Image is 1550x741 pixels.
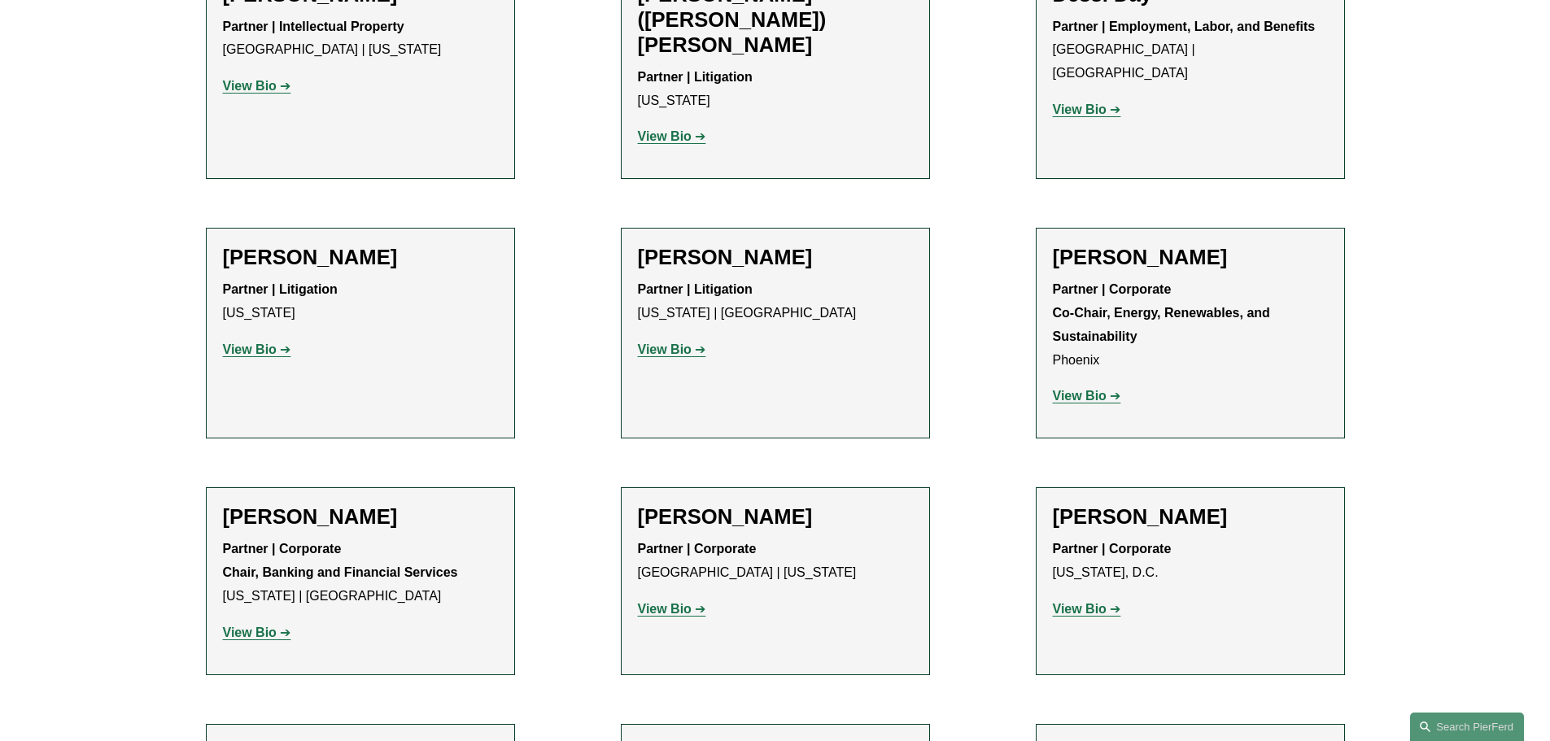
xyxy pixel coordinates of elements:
h2: [PERSON_NAME] [223,504,498,530]
strong: View Bio [638,342,692,356]
p: [US_STATE], D.C. [1053,538,1328,585]
strong: Partner | Corporate [1053,542,1172,556]
strong: View Bio [223,342,277,356]
strong: Partner | Corporate [1053,282,1172,296]
h2: [PERSON_NAME] [638,504,913,530]
a: View Bio [1053,389,1121,403]
strong: View Bio [223,79,277,93]
a: View Bio [638,602,706,616]
a: View Bio [223,342,291,356]
p: [GEOGRAPHIC_DATA] | [US_STATE] [638,538,913,585]
strong: View Bio [1053,389,1107,403]
strong: View Bio [223,625,277,639]
a: Search this site [1410,713,1524,741]
a: View Bio [1053,102,1121,116]
strong: Partner | Litigation [638,282,753,296]
strong: Partner | Litigation [638,70,753,84]
a: View Bio [638,342,706,356]
strong: Partner | Employment, Labor, and Benefits [1053,20,1316,33]
strong: View Bio [638,602,692,616]
strong: View Bio [1053,102,1107,116]
strong: Partner | Intellectual Property [223,20,404,33]
p: Phoenix [1053,278,1328,372]
strong: Partner | Corporate [638,542,757,556]
strong: Co-Chair, Energy, Renewables, and Sustainability [1053,306,1274,343]
h2: [PERSON_NAME] [1053,504,1328,530]
a: View Bio [223,625,291,639]
strong: View Bio [638,129,692,143]
a: View Bio [223,79,291,93]
strong: View Bio [1053,602,1107,616]
a: View Bio [638,129,706,143]
a: View Bio [1053,602,1121,616]
p: [GEOGRAPHIC_DATA] | [GEOGRAPHIC_DATA] [1053,15,1328,85]
h2: [PERSON_NAME] [1053,245,1328,270]
p: [US_STATE] [223,278,498,325]
p: [US_STATE] | [GEOGRAPHIC_DATA] [223,538,498,608]
strong: Partner | Corporate Chair, Banking and Financial Services [223,542,458,579]
strong: Partner | Litigation [223,282,338,296]
h2: [PERSON_NAME] [638,245,913,270]
h2: [PERSON_NAME] [223,245,498,270]
p: [US_STATE] | [GEOGRAPHIC_DATA] [638,278,913,325]
p: [GEOGRAPHIC_DATA] | [US_STATE] [223,15,498,63]
p: [US_STATE] [638,66,913,113]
